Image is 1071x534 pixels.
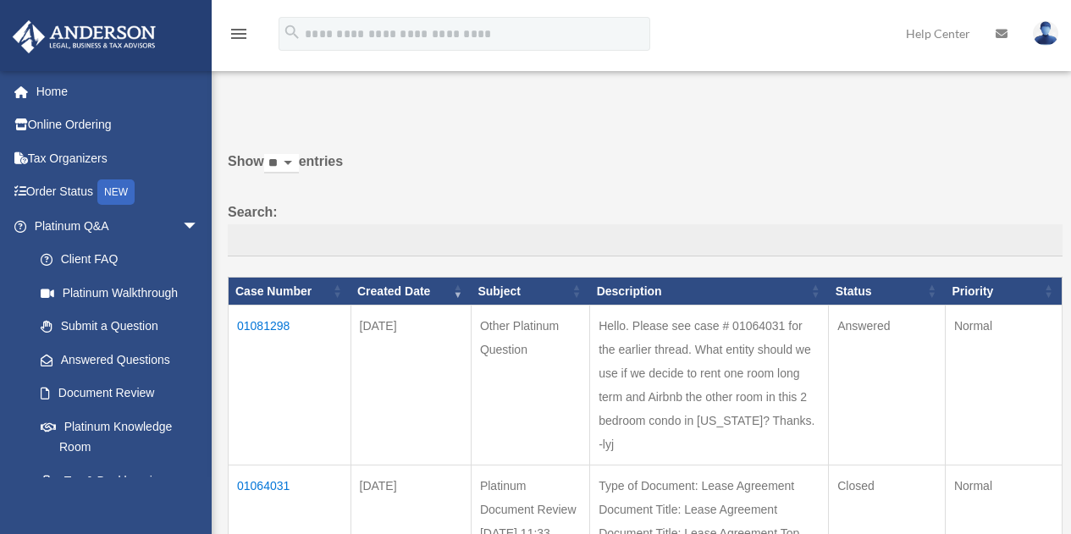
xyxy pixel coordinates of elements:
[24,377,216,410] a: Document Review
[945,277,1062,306] th: Priority: activate to sort column ascending
[229,306,351,465] td: 01081298
[229,30,249,44] a: menu
[12,209,216,243] a: Platinum Q&Aarrow_drop_down
[12,74,224,108] a: Home
[228,150,1063,190] label: Show entries
[24,343,207,377] a: Answered Questions
[351,306,471,465] td: [DATE]
[24,310,216,344] a: Submit a Question
[590,277,829,306] th: Description: activate to sort column ascending
[24,464,216,518] a: Tax & Bookkeeping Packages
[229,24,249,44] i: menu
[12,141,224,175] a: Tax Organizers
[229,277,351,306] th: Case Number: activate to sort column ascending
[24,410,216,464] a: Platinum Knowledge Room
[829,277,946,306] th: Status: activate to sort column ascending
[264,154,299,173] select: Showentries
[471,277,589,306] th: Subject: activate to sort column ascending
[590,306,829,465] td: Hello. Please see case # 01064031 for the earlier thread. What entity should we use if we decide ...
[471,306,589,465] td: Other Platinum Question
[24,276,216,310] a: Platinum Walkthrough
[283,23,301,41] i: search
[12,108,224,142] a: Online Ordering
[228,224,1063,256] input: Search:
[12,175,224,210] a: Order StatusNEW
[228,201,1063,256] label: Search:
[182,209,216,244] span: arrow_drop_down
[829,306,946,465] td: Answered
[97,179,135,205] div: NEW
[8,20,161,53] img: Anderson Advisors Platinum Portal
[351,277,471,306] th: Created Date: activate to sort column ascending
[24,243,216,277] a: Client FAQ
[945,306,1062,465] td: Normal
[1033,21,1058,46] img: User Pic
